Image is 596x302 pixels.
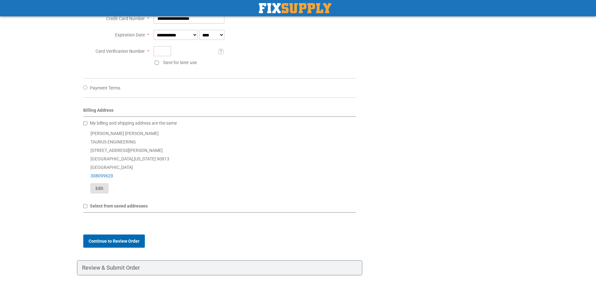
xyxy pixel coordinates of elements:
span: Payment Terms [90,85,120,90]
div: Review & Submit Order [77,260,363,275]
span: Continue to Review Order [89,239,139,244]
div: [PERSON_NAME] [PERSON_NAME] TAURUS ENGINEERING [STREET_ADDRESS][PERSON_NAME] [GEOGRAPHIC_DATA] , ... [83,129,356,193]
span: Expiration Date [115,32,145,37]
a: store logo [259,3,331,13]
span: [US_STATE] [134,156,156,161]
span: My billing and shipping address are the same [90,121,177,126]
img: Fix Industrial Supply [259,3,331,13]
a: 308099620 [90,173,113,178]
button: Continue to Review Order [83,235,145,248]
span: Select from saved addresses [90,203,148,208]
span: Card Verification Number [96,49,145,54]
span: Edit [96,186,103,191]
div: Billing Address [83,107,356,117]
button: Edit [90,183,108,193]
span: Save for later use. [163,60,198,65]
span: Credit Card Number [106,16,145,21]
